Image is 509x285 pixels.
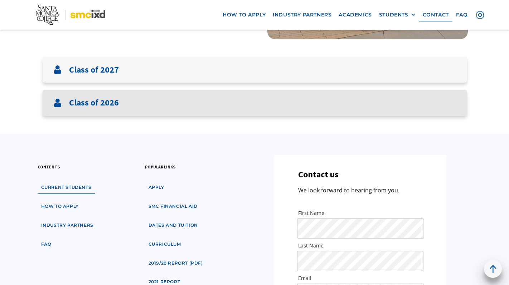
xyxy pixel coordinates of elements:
[145,219,202,232] a: dates and tuition
[38,200,82,213] a: how to apply
[53,99,62,107] img: User icon
[476,11,484,19] img: icon - instagram
[145,200,201,213] a: SMC financial aid
[145,163,175,170] h3: popular links
[69,98,119,108] h3: Class of 2026
[335,8,375,21] a: Academics
[298,210,422,217] label: First Name
[452,8,471,21] a: faq
[38,219,97,232] a: industry partners
[298,242,422,249] label: Last Name
[419,8,452,21] a: contact
[145,181,168,194] a: apply
[269,8,335,21] a: industry partners
[145,238,185,251] a: curriculum
[69,65,119,75] h3: Class of 2027
[38,181,95,194] a: Current students
[298,186,399,195] p: We look forward to hearing from you.
[36,5,105,25] img: Santa Monica College - SMC IxD logo
[379,12,416,18] div: STUDENTS
[38,163,60,170] h3: contents
[379,12,408,18] div: STUDENTS
[484,260,502,278] a: back to top
[298,275,422,282] label: Email
[53,65,62,74] img: User icon
[219,8,269,21] a: how to apply
[298,169,339,180] h3: Contact us
[38,238,55,251] a: faq
[145,257,207,270] a: 2019/20 Report (pdf)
